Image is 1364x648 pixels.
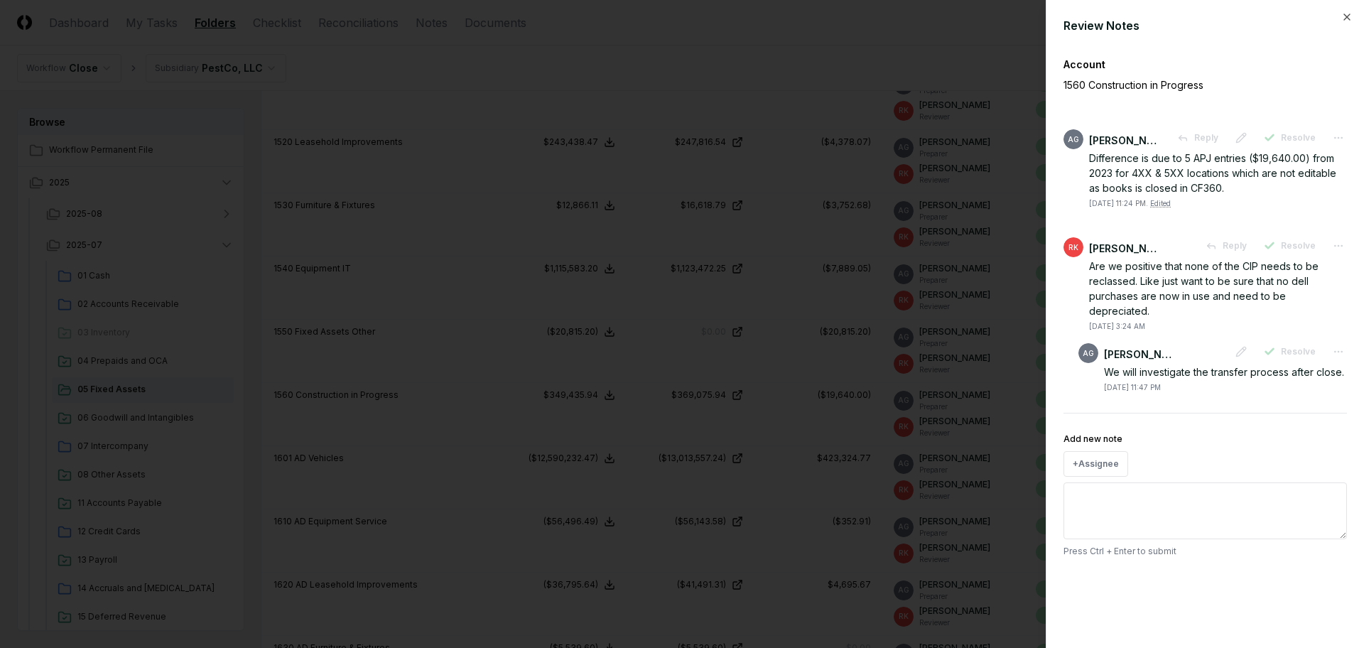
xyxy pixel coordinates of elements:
button: +Assignee [1063,451,1128,477]
div: [DATE] 11:24 PM . [1089,198,1171,209]
p: 1560 Construction in Progress [1063,77,1298,92]
div: [DATE] 11:47 PM [1104,382,1161,393]
div: [PERSON_NAME] [1089,133,1160,148]
span: AG [1083,348,1094,359]
div: Account [1063,57,1347,72]
button: Resolve [1255,233,1324,259]
span: Resolve [1281,345,1316,358]
div: Are we positive that none of the CIP needs to be reclassed. Like just want to be sure that no del... [1089,259,1347,318]
span: Resolve [1281,239,1316,252]
button: Reply [1197,233,1255,259]
span: RK [1068,242,1078,253]
div: Difference is due to 5 APJ entries ($19,640.00) from 2023 for 4XX & 5XX locations which are not e... [1089,151,1347,195]
div: [PERSON_NAME] [1089,241,1160,256]
span: Resolve [1281,131,1316,144]
button: Reply [1169,125,1227,151]
div: Review Notes [1063,17,1347,34]
button: Resolve [1255,339,1324,364]
div: We will investigate the transfer process after close. [1104,364,1347,379]
button: Resolve [1255,125,1324,151]
span: Edited [1150,199,1171,207]
div: [DATE] 3:24 AM [1089,321,1145,332]
p: Press Ctrl + Enter to submit [1063,545,1347,558]
div: [PERSON_NAME] [1104,347,1175,362]
span: AG [1068,134,1079,145]
label: Add new note [1063,433,1122,444]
